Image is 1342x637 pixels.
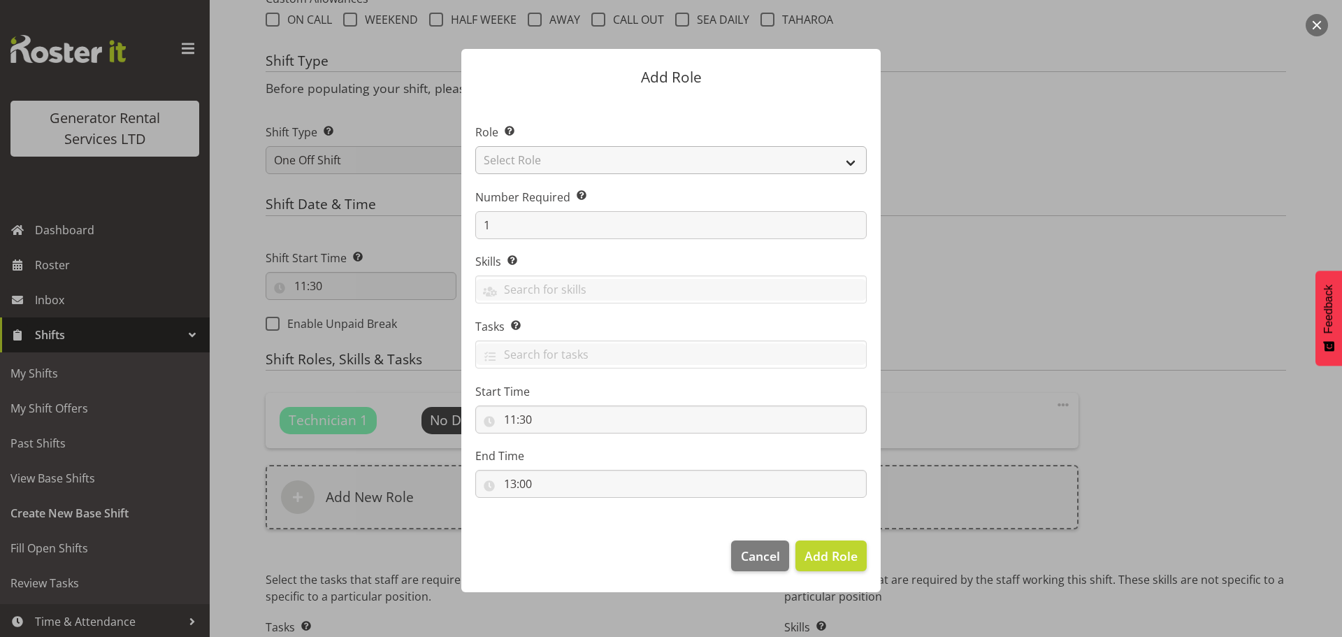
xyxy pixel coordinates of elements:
[805,547,858,564] span: Add Role
[1322,285,1335,334] span: Feedback
[475,253,867,270] label: Skills
[731,541,788,571] button: Cancel
[475,318,867,335] label: Tasks
[476,343,866,365] input: Search for tasks
[475,124,867,141] label: Role
[475,406,867,434] input: Click to select...
[475,70,867,85] p: Add Role
[741,547,780,565] span: Cancel
[475,189,867,206] label: Number Required
[795,541,867,571] button: Add Role
[476,279,866,301] input: Search for skills
[1315,271,1342,366] button: Feedback - Show survey
[475,470,867,498] input: Click to select...
[475,383,867,400] label: Start Time
[475,448,867,464] label: End Time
